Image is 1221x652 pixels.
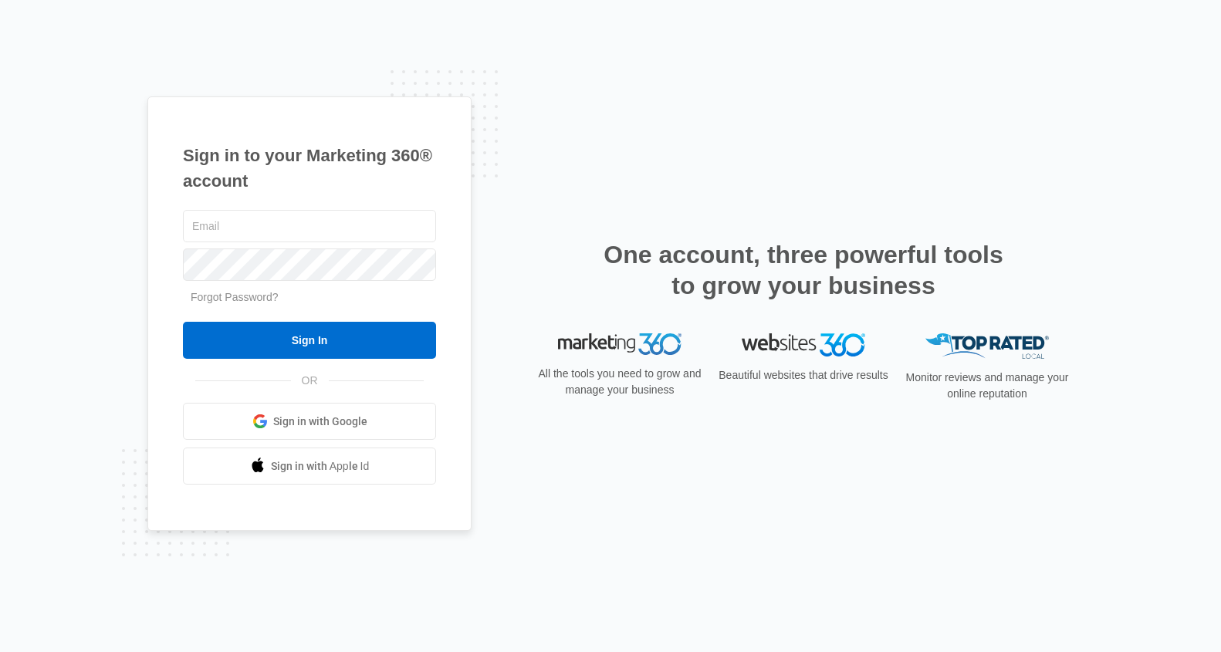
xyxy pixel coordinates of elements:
input: Email [183,210,436,242]
p: All the tools you need to grow and manage your business [533,366,706,398]
a: Sign in with Google [183,403,436,440]
a: Forgot Password? [191,291,279,303]
p: Monitor reviews and manage your online reputation [901,370,1074,402]
img: Marketing 360 [558,333,682,355]
img: Websites 360 [742,333,865,356]
span: Sign in with Google [273,414,367,430]
span: OR [291,373,329,389]
p: Beautiful websites that drive results [717,367,890,383]
h1: Sign in to your Marketing 360® account [183,143,436,194]
input: Sign In [183,322,436,359]
a: Sign in with Apple Id [183,448,436,485]
img: Top Rated Local [925,333,1049,359]
h2: One account, three powerful tools to grow your business [599,239,1008,301]
span: Sign in with Apple Id [271,458,370,475]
